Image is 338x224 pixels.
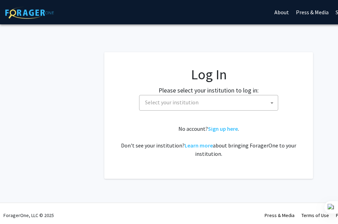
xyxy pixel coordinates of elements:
a: Sign up here [208,125,238,132]
a: Press & Media [265,212,295,218]
a: Learn more about bringing ForagerOne to your institution [185,142,213,149]
label: Please select your institution to log in: [159,86,259,95]
div: No account? . Don't see your institution? about bringing ForagerOne to your institution. [118,125,299,158]
a: Terms of Use [301,212,329,218]
img: ForagerOne Logo [5,7,54,19]
span: Select your institution [145,99,199,106]
h1: Log In [118,66,299,83]
span: Select your institution [139,95,278,111]
span: Select your institution [142,95,278,110]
